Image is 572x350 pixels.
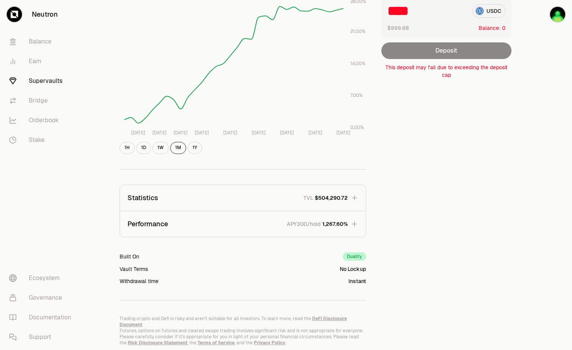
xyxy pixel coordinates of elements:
[315,194,348,202] span: $504,290.72
[136,142,151,154] button: 1D
[336,130,350,136] tspan: [DATE]
[350,124,364,131] tspan: 0.00%
[120,316,347,328] a: DeFi Disclosure Document
[252,130,266,136] tspan: [DATE]
[343,252,366,261] div: Duality
[340,265,366,273] div: No Lockup
[131,130,145,136] tspan: [DATE]
[197,340,235,346] a: Terms of Service
[120,185,366,211] button: StatisticsTVL$504,290.72
[387,24,409,32] button: $999.68
[188,142,202,154] button: 1Y
[127,193,158,203] p: Statistics
[303,194,313,202] p: TVL
[152,142,169,154] button: 1W
[3,51,82,71] a: Earn
[3,288,82,308] a: Governance
[120,211,366,237] button: PerformanceAPY30D/hold1,267.60%
[120,277,159,285] div: Withdrawal time
[350,92,363,98] tspan: 7.00%
[223,130,237,136] tspan: [DATE]
[3,268,82,288] a: Ecosystem
[322,220,348,228] span: 1,267.60%
[348,277,366,285] div: Instant
[254,340,285,346] a: Privacy Policy
[120,265,148,273] div: Vault Terms
[550,7,565,22] img: Liberty Island
[170,142,186,154] button: 1M
[3,327,82,347] a: Support
[120,253,139,260] div: Built On
[3,130,82,150] a: Stake
[350,61,365,67] tspan: 14.00%
[350,28,365,34] tspan: 21.00%
[120,142,135,154] button: 1H
[174,130,188,136] tspan: [DATE]
[3,91,82,110] a: Bridge
[280,130,294,136] tspan: [DATE]
[3,71,82,91] a: Supervaults
[479,24,500,32] span: Balance:
[120,316,366,328] p: Trading crypto and Defi is risky and aren't suitable for all investors. To learn more, read the .
[195,130,209,136] tspan: [DATE]
[381,64,511,79] p: This deposit may fail due to exceeding the deposit cap
[3,32,82,51] a: Balance
[3,110,82,130] a: Orderbook
[120,328,366,346] p: Futures, options on futures and cleared swaps trading involves significant risk and is not approp...
[152,130,166,136] tspan: [DATE]
[3,308,82,327] a: Documentation
[287,220,321,228] p: APY30D/hold
[127,219,168,229] p: Performance
[308,130,322,136] tspan: [DATE]
[128,340,187,346] a: Risk Disclosure Statement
